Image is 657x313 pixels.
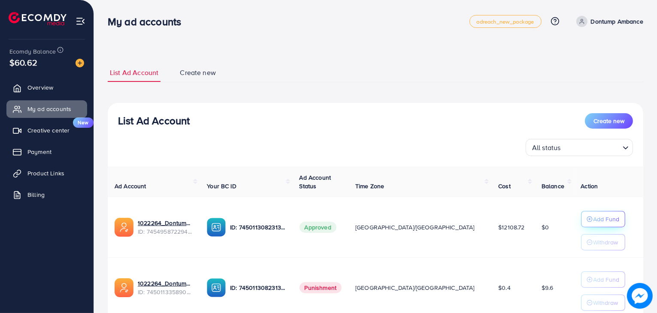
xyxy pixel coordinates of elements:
[300,282,342,293] span: Punishment
[581,182,598,190] span: Action
[115,182,146,190] span: Ad Account
[563,140,619,154] input: Search for option
[138,219,193,227] a: 1022264_Dontump_Ambance_1735742847027
[593,274,620,285] p: Add Fund
[180,68,216,78] span: Create new
[498,182,511,190] span: Cost
[355,182,384,190] span: Time Zone
[9,56,37,69] span: $60.62
[6,79,87,96] a: Overview
[542,283,554,292] span: $9.6
[207,182,236,190] span: Your BC ID
[27,83,53,92] span: Overview
[118,114,190,127] h3: List Ad Account
[9,47,56,56] span: Ecomdy Balance
[138,227,193,236] span: ID: 7454958722943893505
[27,105,71,113] span: My ad accounts
[6,100,87,117] a: My ad accounts
[593,117,624,125] span: Create new
[6,143,87,160] a: Payment
[230,222,285,232] p: ID: 7450113082313572369
[76,59,84,67] img: image
[300,222,336,233] span: Approved
[477,19,534,24] span: adreach_new_package
[542,182,564,190] span: Balance
[581,234,625,250] button: Withdraw
[526,139,633,156] div: Search for option
[27,190,45,199] span: Billing
[542,223,549,232] span: $0
[573,16,643,27] a: Dontump Ambance
[581,295,625,311] button: Withdraw
[108,15,188,28] h3: My ad accounts
[593,214,620,224] p: Add Fund
[27,147,51,156] span: Payment
[207,278,226,297] img: ic-ba-acc.ded83a64.svg
[627,283,653,309] img: image
[593,237,618,247] p: Withdraw
[581,211,625,227] button: Add Fund
[207,218,226,237] img: ic-ba-acc.ded83a64.svg
[6,186,87,203] a: Billing
[498,223,524,232] span: $12108.72
[469,15,542,28] a: adreach_new_package
[115,278,133,297] img: ic-ads-acc.e4c84228.svg
[530,141,563,154] span: All status
[355,283,475,292] span: [GEOGRAPHIC_DATA]/[GEOGRAPHIC_DATA]
[300,173,331,190] span: Ad Account Status
[6,165,87,182] a: Product Links
[355,223,475,232] span: [GEOGRAPHIC_DATA]/[GEOGRAPHIC_DATA]
[138,219,193,236] div: <span class='underline'>1022264_Dontump_Ambance_1735742847027</span></br>7454958722943893505
[138,279,193,297] div: <span class='underline'>1022264_Dontump Ambance_1734614691309</span></br>7450113358906392577
[76,16,85,26] img: menu
[593,298,618,308] p: Withdraw
[498,283,511,292] span: $0.4
[27,126,70,135] span: Creative center
[585,113,633,129] button: Create new
[581,271,625,288] button: Add Fund
[138,279,193,288] a: 1022264_Dontump Ambance_1734614691309
[9,12,67,25] img: logo
[73,117,94,128] span: New
[138,288,193,296] span: ID: 7450113358906392577
[110,68,158,78] span: List Ad Account
[6,122,87,139] a: Creative centerNew
[27,169,64,178] span: Product Links
[591,16,643,27] p: Dontump Ambance
[230,283,285,293] p: ID: 7450113082313572369
[115,218,133,237] img: ic-ads-acc.e4c84228.svg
